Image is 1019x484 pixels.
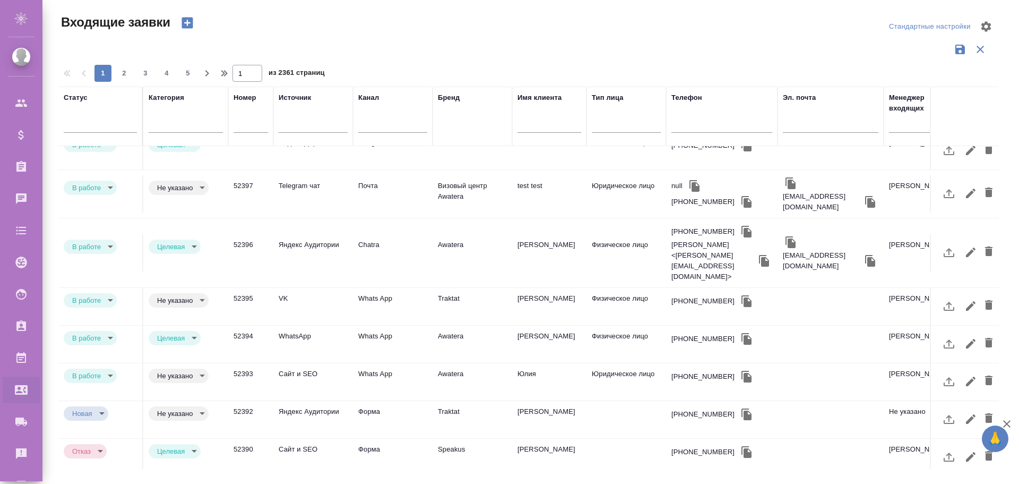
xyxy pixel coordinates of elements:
button: Целевая [154,334,188,343]
div: Целевая [149,444,201,458]
td: 52396 [228,234,273,271]
button: Загрузить файл [936,293,962,319]
div: В работе [64,331,117,345]
td: 52394 [228,326,273,363]
span: 🙏 [986,428,1004,450]
div: Не указано [149,369,209,383]
button: Целевая [154,447,188,456]
button: Редактировать [962,293,980,319]
span: 3 [137,68,154,79]
td: Визовый центр Awatera [433,175,512,213]
td: Whats App [353,326,433,363]
div: null [671,181,683,191]
td: 52393 [228,363,273,401]
td: Юлия [512,363,586,401]
button: Не указано [154,409,196,418]
button: Редактировать [962,444,980,470]
td: [PERSON_NAME] [512,439,586,476]
td: Speakus [433,439,512,476]
td: [PERSON_NAME] [884,439,963,476]
td: Traktat [433,401,512,438]
button: Редактировать [962,181,980,206]
td: Физическое лицо [586,326,666,363]
div: Статус [64,92,88,103]
td: Физическое лицо [586,234,666,271]
button: Редактировать [962,369,980,394]
div: Имя клиента [517,92,562,103]
button: 3 [137,65,154,82]
td: Форма [353,401,433,438]
button: 🙏 [982,426,1008,452]
td: VK [273,288,353,325]
div: Источник [279,92,311,103]
button: Не указано [154,296,196,305]
button: Скопировать [862,253,878,269]
td: Als [433,132,512,169]
button: Удалить [980,444,998,470]
td: Awatera [433,363,512,401]
button: Скопировать [739,369,755,385]
button: Удалить [980,138,998,163]
button: Скопировать [739,293,755,309]
div: [PHONE_NUMBER] [671,296,735,307]
div: [PHONE_NUMBER] [671,197,735,207]
div: Тип лица [592,92,624,103]
div: Не указано [149,181,209,195]
button: Целевая [154,242,188,251]
button: Загрузить файл [936,369,962,394]
button: Удалить [980,369,998,394]
td: Юридическое лицо [586,175,666,213]
button: Редактировать [962,138,980,163]
td: [PERSON_NAME] [512,401,586,438]
td: [PERSON_NAME] [884,234,963,271]
td: 52390 [228,439,273,476]
button: Удалить [980,181,998,206]
button: Сбросить фильтры [970,39,990,60]
div: split button [886,19,973,35]
td: [PERSON_NAME] [884,363,963,401]
div: Отказ [64,444,107,458]
div: В работе [64,240,117,254]
span: 5 [179,68,196,79]
td: test test [512,132,586,169]
td: 52397 [228,175,273,213]
button: Скопировать [862,194,878,210]
button: Загрузить файл [936,240,962,265]
p: [EMAIL_ADDRESS][DOMAIN_NAME] [783,250,862,271]
button: В работе [69,296,104,305]
td: [PERSON_NAME] [512,288,586,325]
button: В работе [69,183,104,192]
button: В работе [69,334,104,343]
td: Whats App [353,363,433,401]
div: Не указано [149,293,209,308]
button: Отказ [69,447,94,456]
td: Traktat [433,288,512,325]
button: Скопировать [739,444,755,460]
td: Яндекс Аудитории [273,234,353,271]
p: [EMAIL_ADDRESS][DOMAIN_NAME] [783,191,862,213]
td: Awatera [433,326,512,363]
div: [PERSON_NAME] <[PERSON_NAME][EMAIL_ADDRESS][DOMAIN_NAME]> [671,240,752,282]
button: Удалить [980,406,998,432]
td: [PERSON_NAME] [512,234,586,271]
td: Физическое лицо [586,288,666,325]
div: Не указано [149,406,209,421]
button: Удалить [980,293,998,319]
td: Яндекс Директ [273,132,353,169]
td: Сайт и SEO [273,363,353,401]
td: Физическое лицо [586,132,666,169]
button: Скопировать [783,175,799,191]
button: В работе [69,242,104,251]
td: Whats App [353,288,433,325]
button: Редактировать [962,240,980,265]
button: 4 [158,65,175,82]
div: Телефон [671,92,702,103]
button: Удалить [980,240,998,265]
td: test test [512,175,586,213]
td: Сайт и SEO [273,439,353,476]
span: Настроить таблицу [973,14,999,39]
td: Chatra [353,234,433,271]
button: Загрузить файл [936,138,962,163]
button: В работе [69,371,104,380]
button: Новая [69,409,96,418]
